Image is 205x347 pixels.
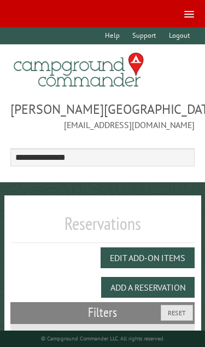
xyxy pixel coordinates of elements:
a: Help [100,27,125,44]
small: © Campground Commander LLC. All rights reserved. [41,335,165,342]
button: Reset [161,305,193,321]
a: Logout [163,27,195,44]
button: Add a Reservation [101,277,195,298]
h1: Reservations [10,213,195,243]
a: Support [127,27,161,44]
span: [PERSON_NAME][GEOGRAPHIC_DATA] [EMAIL_ADDRESS][DOMAIN_NAME] [10,100,195,131]
button: Edit Add-on Items [101,247,195,268]
h2: Filters [10,302,195,323]
img: Campground Commander [10,49,147,91]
